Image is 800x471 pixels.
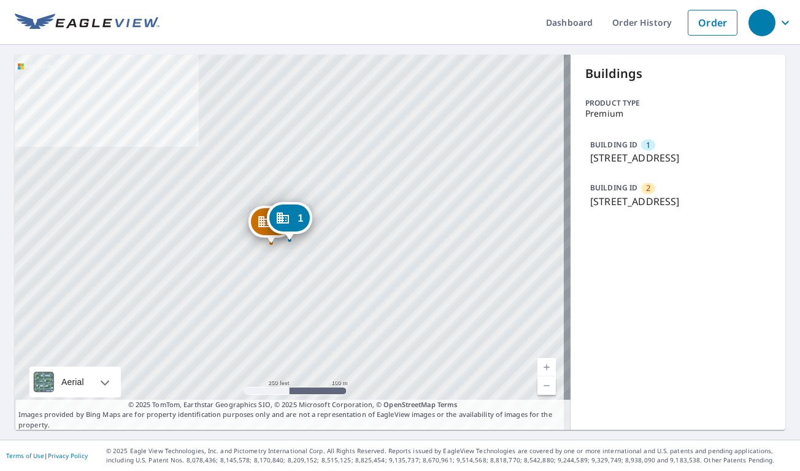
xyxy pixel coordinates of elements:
div: Aerial [58,367,88,397]
a: Current Level 17, Zoom Out [537,376,556,395]
a: Terms [437,400,458,409]
div: Dropped pin, building 1, Commercial property, 350 10th Ave S Naples, FL 34102 [266,202,312,240]
p: BUILDING ID [590,139,637,150]
a: Order [688,10,737,36]
p: | [6,452,88,459]
span: © 2025 TomTom, Earthstar Geographics SIO, © 2025 Microsoft Corporation, © [128,400,458,410]
p: Product type [585,98,771,109]
a: Terms of Use [6,451,44,460]
img: EV Logo [15,14,160,32]
a: Privacy Policy [48,451,88,460]
a: OpenStreetMap [383,400,435,409]
p: Buildings [585,64,771,83]
span: 2 [646,182,650,194]
p: Premium [585,109,771,119]
span: 1 [646,139,650,151]
p: © 2025 Eagle View Technologies, Inc. and Pictometry International Corp. All Rights Reserved. Repo... [106,446,794,465]
a: Current Level 17, Zoom In [537,358,556,376]
p: [STREET_ADDRESS] [590,150,766,165]
div: Dropped pin, building 2, Commercial property, 360 10th Ave S Naples, FL 34102 [248,206,294,244]
div: Aerial [29,367,121,397]
p: [STREET_ADDRESS] [590,194,766,209]
p: Images provided by Bing Maps are for property identification purposes only and are not a represen... [15,400,571,430]
span: 1 [298,214,303,223]
p: BUILDING ID [590,182,637,193]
